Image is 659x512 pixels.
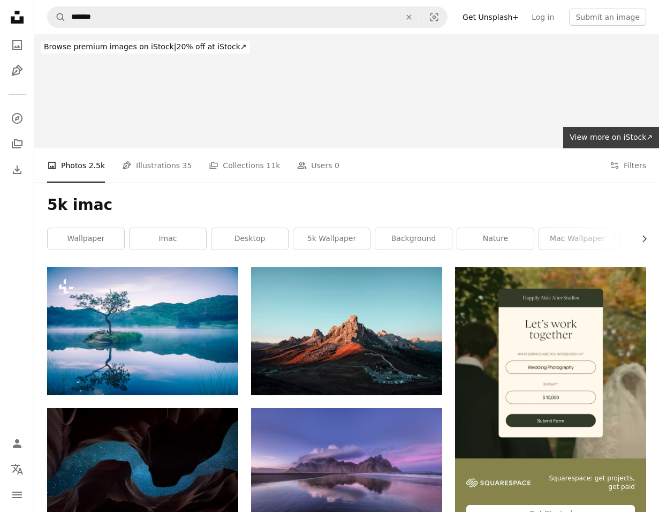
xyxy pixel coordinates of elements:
span: 11k [266,160,280,171]
a: Explore [6,108,28,129]
a: nature [457,228,534,250]
a: brown rock formation under blue sky [251,326,442,336]
a: blue starry night [47,466,238,476]
a: Download History [6,159,28,180]
a: 5k wallpaper [293,228,370,250]
a: wallpaper [48,228,124,250]
button: Clear [397,7,421,27]
img: brown rock formation under blue sky [251,267,442,395]
a: View more on iStock↗ [563,127,659,148]
a: photo of mountain [251,466,442,476]
img: file-1747939142011-51e5cc87e3c9 [466,478,531,488]
a: Get Unsplash+ [456,9,525,26]
form: Find visuals sitewide [47,6,448,28]
span: 20% off at iStock ↗ [44,42,247,51]
a: Illustrations [6,60,28,81]
button: Search Unsplash [48,7,66,27]
a: desktop [211,228,288,250]
a: mac wallpaper [539,228,616,250]
a: Log in [525,9,560,26]
button: Filters [610,148,646,183]
a: Photos [6,34,28,56]
a: background [375,228,452,250]
span: View more on iStock ↗ [570,133,653,141]
button: Language [6,458,28,480]
span: 35 [183,160,192,171]
a: Collections 11k [209,148,280,183]
button: Submit an image [569,9,646,26]
img: file-1747939393036-2c53a76c450aimage [455,267,646,458]
span: 0 [335,160,339,171]
span: Browse premium images on iStock | [44,42,176,51]
a: Collections [6,133,28,155]
a: Browse premium images on iStock|20% off at iStock↗ [34,34,256,60]
button: Visual search [421,7,447,27]
a: Users 0 [297,148,339,183]
h1: 5k imac [47,195,646,215]
a: Illustrations 35 [122,148,192,183]
a: a lone tree on a small island in the middle of a lake [47,326,238,336]
span: Squarespace: get projects, get paid [543,474,635,492]
button: Menu [6,484,28,506]
button: scroll list to the right [634,228,646,250]
a: Log in / Sign up [6,433,28,454]
a: imac [130,228,206,250]
img: a lone tree on a small island in the middle of a lake [47,267,238,395]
